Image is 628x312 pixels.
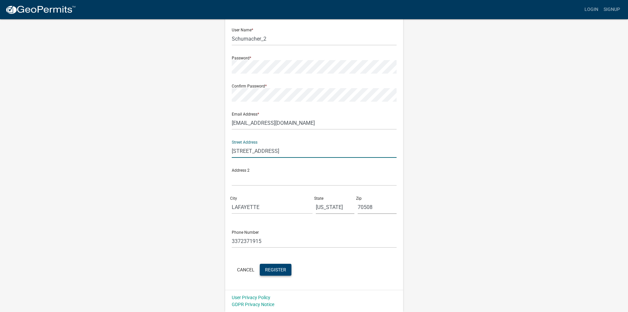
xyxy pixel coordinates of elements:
[232,264,260,276] button: Cancel
[232,302,274,307] a: GDPR Privacy Notice
[232,295,270,300] a: User Privacy Policy
[601,3,623,16] a: Signup
[582,3,601,16] a: Login
[260,264,291,276] button: Register
[265,267,286,272] span: Register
